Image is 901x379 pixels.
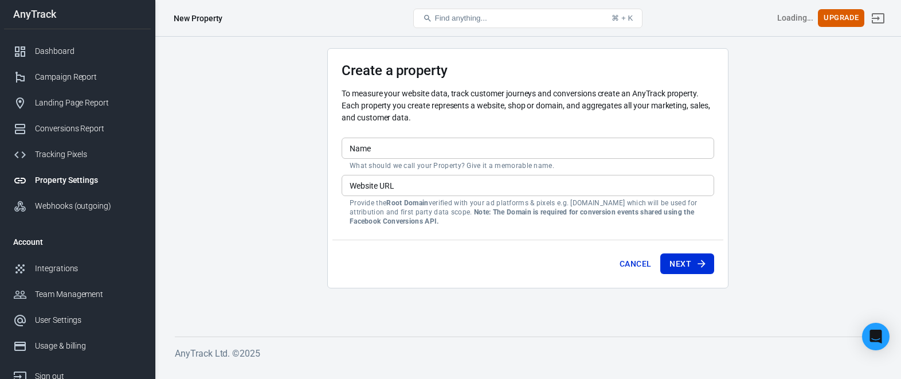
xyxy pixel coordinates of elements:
a: Tracking Pixels [4,142,151,167]
p: Provide the verified with your ad platforms & pixels e.g. [DOMAIN_NAME] which will be used for at... [350,198,706,226]
h6: AnyTrack Ltd. © 2025 [175,346,881,361]
a: Campaign Report [4,64,151,90]
div: Campaign Report [35,71,142,83]
div: Tracking Pixels [35,149,142,161]
a: Conversions Report [4,116,151,142]
button: Cancel [615,253,656,275]
div: Property Settings [35,174,142,186]
a: User Settings [4,307,151,333]
a: Integrations [4,256,151,282]
a: Property Settings [4,167,151,193]
span: Find anything... [434,14,487,22]
div: AnyTrack [4,9,151,19]
a: Sign out [864,5,892,32]
strong: Root Domain [386,199,428,207]
div: User Settings [35,314,142,326]
h3: Create a property [342,62,714,79]
p: To measure your website data, track customer journeys and conversions create an AnyTrack property... [342,88,714,124]
div: Open Intercom Messenger [862,323,890,350]
div: Conversions Report [35,123,142,135]
input: Your Website Name [342,138,714,159]
a: Dashboard [4,38,151,64]
div: Dashboard [35,45,142,57]
a: Usage & billing [4,333,151,359]
input: example.com [342,175,714,196]
button: Find anything...⌘ + K [413,9,643,28]
div: Account id: <> [777,12,814,24]
li: Account [4,228,151,256]
div: Usage & billing [35,340,142,352]
div: Integrations [35,263,142,275]
div: Team Management [35,288,142,300]
div: New Property [174,13,222,24]
div: ⌘ + K [612,14,633,22]
button: Upgrade [818,9,864,27]
div: Landing Page Report [35,97,142,109]
button: Next [660,253,714,275]
a: Landing Page Report [4,90,151,116]
a: Webhooks (outgoing) [4,193,151,219]
a: Team Management [4,282,151,307]
p: What should we call your Property? Give it a memorable name. [350,161,706,170]
strong: Note: The Domain is required for conversion events shared using the Facebook Conversions API. [350,208,694,225]
div: Webhooks (outgoing) [35,200,142,212]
